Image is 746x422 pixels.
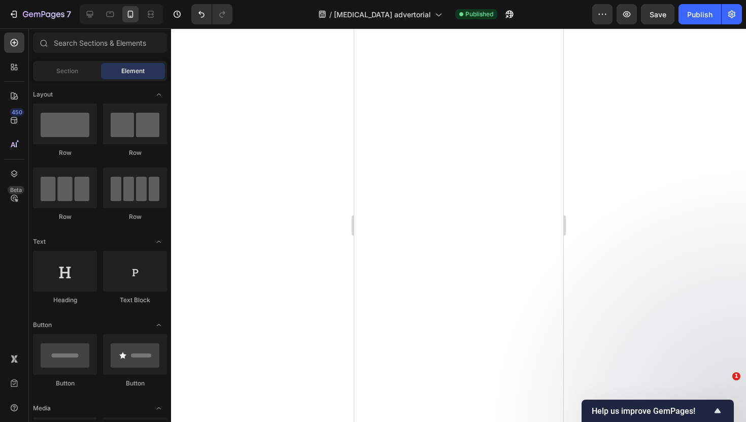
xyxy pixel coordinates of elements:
[103,296,167,305] div: Text Block
[151,234,167,250] span: Toggle open
[33,320,52,330] span: Button
[33,148,97,157] div: Row
[151,86,167,103] span: Toggle open
[151,317,167,333] span: Toggle open
[4,4,76,24] button: 7
[33,379,97,388] div: Button
[592,405,724,417] button: Show survey - Help us improve GemPages!
[33,237,46,246] span: Text
[151,400,167,416] span: Toggle open
[66,8,71,20] p: 7
[121,67,145,76] span: Element
[33,296,97,305] div: Heading
[10,108,24,116] div: 450
[687,9,713,20] div: Publish
[354,28,563,422] iframe: Design area
[679,4,721,24] button: Publish
[103,148,167,157] div: Row
[641,4,674,24] button: Save
[592,406,711,416] span: Help us improve GemPages!
[33,90,53,99] span: Layout
[103,379,167,388] div: Button
[33,212,97,221] div: Row
[103,212,167,221] div: Row
[334,9,431,20] span: [MEDICAL_DATA] advertorial
[8,186,24,194] div: Beta
[650,10,666,19] span: Save
[56,67,78,76] span: Section
[33,404,51,413] span: Media
[329,9,332,20] span: /
[33,33,167,53] input: Search Sections & Elements
[465,10,493,19] span: Published
[711,387,736,412] iframe: Intercom live chat
[732,372,740,380] span: 1
[191,4,232,24] div: Undo/Redo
